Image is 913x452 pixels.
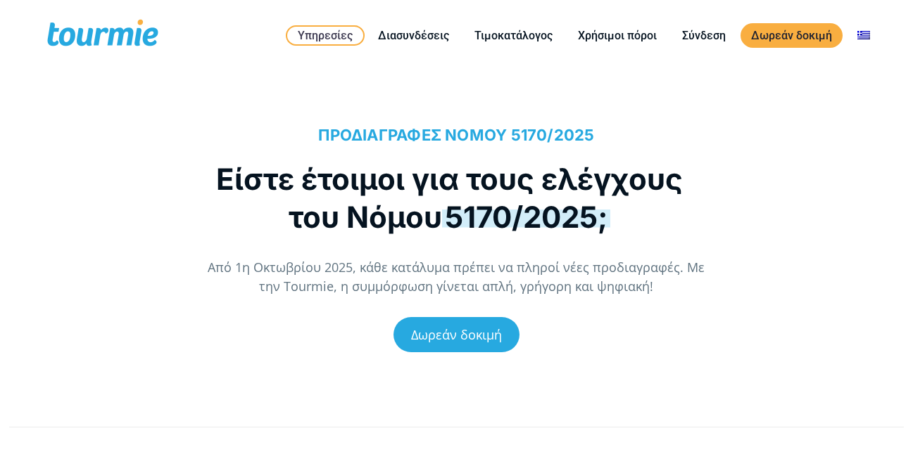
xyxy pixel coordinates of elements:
a: Αλλαγή σε [847,27,881,44]
h1: Είστε έτοιμοι για τους ελέγχους του Νόμου [201,160,698,236]
a: Διασυνδέσεις [367,27,460,44]
span: ΠΡΟΔΙΑΓΡΑΦΕΣ ΝΟΜΟΥ 5170/2025 [318,126,594,144]
a: Υπηρεσίες [286,25,365,46]
a: Τιμοκατάλογος [464,27,563,44]
a: Δωρεάν δοκιμή [393,317,520,352]
a: Δωρεάν δοκιμή [741,23,843,48]
a: Σύνδεση [672,27,736,44]
span: 5170/2025; [442,199,610,235]
a: Χρήσιμοι πόροι [567,27,667,44]
p: Από 1η Οκτωβρίου 2025, κάθε κατάλυμα πρέπει να πληροί νέες προδιαγραφές. Με την Tourmie, η συμμόρ... [201,258,712,296]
